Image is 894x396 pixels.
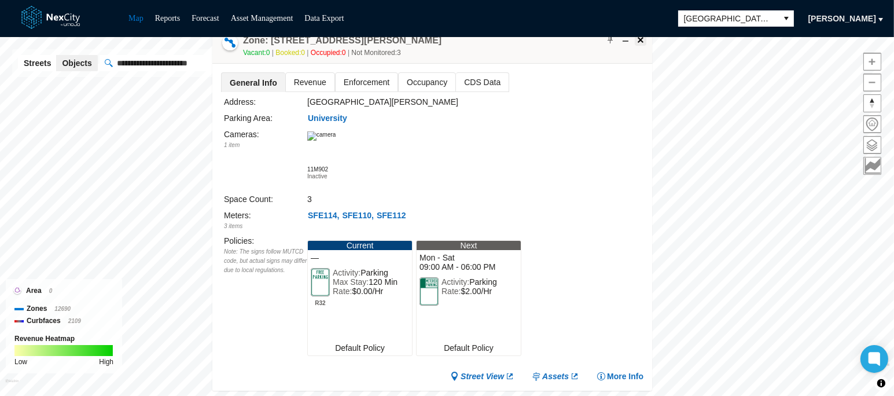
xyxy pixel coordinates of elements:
a: Street View [451,371,515,382]
div: Note: The signs follow MUTCD code, but actual signs may differ due to local regulations. [224,247,307,275]
button: Toggle attribution [874,376,888,390]
div: 11M902 [307,166,365,173]
button: Streets [18,55,57,71]
span: Rate: [442,287,461,296]
span: — [311,253,409,262]
span: 12690 [54,306,71,312]
span: Parking [470,277,497,287]
span: Occupancy [399,73,456,91]
button: University [307,113,348,124]
h4: Double-click to make header text selectable [243,34,442,47]
div: Default Policy [308,340,412,355]
button: select [779,10,794,27]
span: General Info [222,73,285,92]
span: R32 [311,297,330,306]
label: Parking Area: [224,113,273,123]
span: Enforcement [336,73,398,91]
button: Layers management [863,136,881,154]
span: $0.00/Hr [352,287,384,296]
span: 120 Min [369,277,398,287]
a: Mapbox homepage [5,379,19,393]
span: $2.00/Hr [461,287,492,296]
div: [GEOGRAPHIC_DATA][PERSON_NAME] [307,96,517,108]
button: Objects [56,55,97,71]
button: Reset bearing to north [863,94,881,112]
button: SFE114, [307,210,340,222]
div: 3 [307,193,517,206]
span: Inactive [307,173,327,179]
span: Objects [62,57,91,69]
span: Toggle attribution [878,377,885,390]
img: revenue [14,345,113,356]
span: SFE110 [343,210,372,221]
div: Area [14,285,113,297]
span: More Info [607,371,643,382]
span: Zoom in [864,53,881,70]
span: CDS Data [457,73,509,91]
span: [PERSON_NAME] [808,13,876,24]
span: SFE112 [377,210,406,221]
div: Current [308,241,412,250]
span: Parking [361,268,388,277]
span: [GEOGRAPHIC_DATA][PERSON_NAME] [684,13,773,24]
button: Home [863,115,881,133]
span: Revenue [286,73,334,91]
div: Default Policy [417,340,521,355]
div: Curbfaces [14,315,113,327]
label: Meters : [224,211,251,220]
span: Vacant: 0 [243,49,275,57]
a: Asset Management [231,14,293,23]
button: Zoom in [863,53,881,71]
div: Double-click to make header text selectable [243,34,442,58]
label: Policies : [224,236,254,245]
span: Mon - Sat [420,253,518,262]
label: Space Count: [224,195,273,204]
span: 2109 [68,318,81,324]
button: [PERSON_NAME] [801,9,884,28]
a: Data Export [304,14,344,23]
span: Streets [24,57,51,69]
span: Activity: [333,268,360,277]
button: SFE110, [342,210,374,222]
a: Forecast [192,14,219,23]
div: Next [417,241,521,250]
div: Zones [14,303,113,315]
span: Booked: 0 [276,49,311,57]
img: camera [307,131,336,141]
span: Street View [461,371,505,382]
div: 1 item [224,141,307,150]
button: SFE112 [376,210,407,222]
div: Revenue Heatmap [14,333,113,344]
span: Occupied: 0 [311,49,352,57]
span: Reset bearing to north [864,95,881,112]
span: Assets [543,371,569,382]
span: Not Monitored: 3 [352,49,401,57]
span: Activity: [442,277,469,287]
div: 3 items [224,222,307,231]
span: SFE114 [308,210,337,221]
a: Map [128,14,144,23]
button: More Info [597,371,643,382]
span: Max Stay: [333,277,369,287]
a: Assets [532,371,580,382]
button: Zoom out [863,74,881,91]
div: High [99,356,113,368]
label: Address: [224,97,256,107]
div: Low [14,356,27,368]
a: Reports [155,14,181,23]
button: Key metrics [863,157,881,175]
label: Cameras : [224,130,259,139]
span: 09:00 AM - 06:00 PM [420,262,518,272]
span: Zoom out [864,74,881,91]
span: 0 [49,288,53,294]
span: Rate: [333,287,352,296]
